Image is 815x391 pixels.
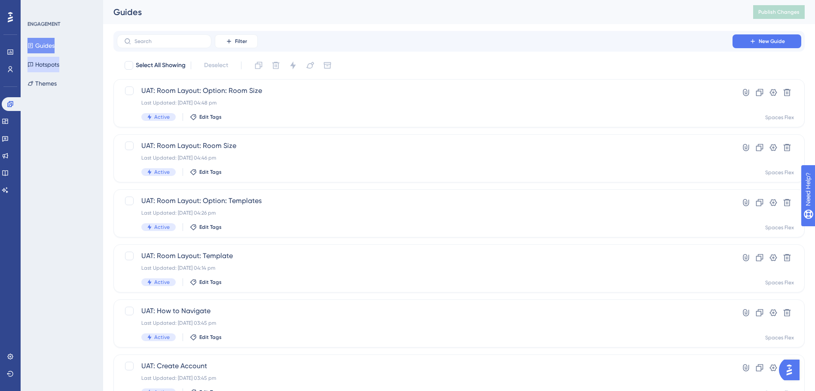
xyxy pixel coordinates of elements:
button: Themes [27,76,57,91]
span: Edit Tags [199,169,222,175]
button: Guides [27,38,55,53]
span: Edit Tags [199,114,222,120]
div: Spaces Flex [765,114,794,121]
button: Edit Tags [190,169,222,175]
span: Active [154,169,170,175]
span: UAT: How to Navigate [141,306,708,316]
span: Edit Tags [199,224,222,231]
div: Last Updated: [DATE] 03:45 pm [141,375,708,382]
span: UAT: Create Account [141,361,708,371]
div: Last Updated: [DATE] 04:46 pm [141,154,708,161]
span: Select All Showing [136,60,186,71]
span: UAT: Room Layout: Template [141,251,708,261]
button: Edit Tags [190,224,222,231]
div: Last Updated: [DATE] 04:26 pm [141,209,708,216]
span: Deselect [204,60,228,71]
span: UAT: Room Layout: Option: Templates [141,196,708,206]
span: Edit Tags [199,279,222,286]
div: ENGAGEMENT [27,21,60,28]
input: Search [134,38,204,44]
span: Active [154,224,170,231]
button: Edit Tags [190,114,222,120]
span: Publish Changes [758,9,800,15]
span: Active [154,334,170,341]
iframe: UserGuiding AI Assistant Launcher [779,357,805,383]
span: UAT: Room Layout: Room Size [141,141,708,151]
span: Edit Tags [199,334,222,341]
button: Filter [215,34,258,48]
button: Publish Changes [753,5,805,19]
button: Edit Tags [190,334,222,341]
span: Active [154,114,170,120]
div: Last Updated: [DATE] 04:14 pm [141,265,708,271]
span: Active [154,279,170,286]
span: Filter [235,38,247,45]
button: New Guide [733,34,801,48]
div: Spaces Flex [765,279,794,286]
button: Deselect [196,58,236,73]
button: Edit Tags [190,279,222,286]
span: UAT: Room Layout: Option: Room Size [141,86,708,96]
span: Need Help? [20,2,54,12]
div: Last Updated: [DATE] 03:45 pm [141,320,708,326]
div: Last Updated: [DATE] 04:48 pm [141,99,708,106]
div: Guides [113,6,732,18]
div: Spaces Flex [765,169,794,176]
button: Hotspots [27,57,59,72]
span: New Guide [759,38,785,45]
div: Spaces Flex [765,224,794,231]
div: Spaces Flex [765,334,794,341]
